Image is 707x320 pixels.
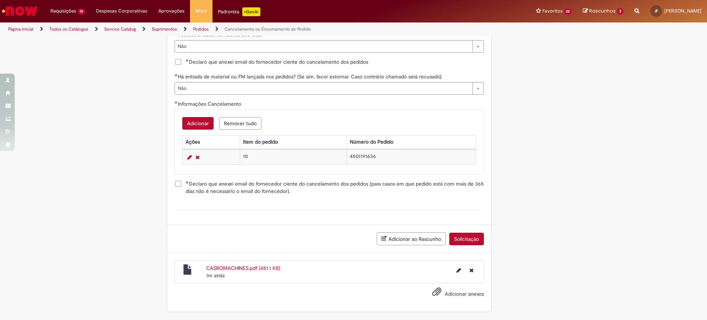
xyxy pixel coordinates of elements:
button: Adicionar anexos [430,285,443,302]
span: Despesas Corporativas [96,7,147,15]
a: Service Catalog [104,26,136,32]
span: Favoritos [542,7,563,15]
p: +GenAi [242,7,260,16]
button: Adicionar ao Rascunho [377,232,446,245]
span: 22 [564,8,572,15]
span: Declaro que anexei email do fornecedor ciente do cancelamento dos pedidos (para casos em que pedi... [186,180,484,195]
span: Não [178,82,469,94]
span: JF [654,8,658,13]
a: Remover linha 1 [194,153,201,162]
button: Remover todas as linhas de Informações Cancelamento [219,117,261,130]
a: Suprimentos [152,26,177,32]
span: Aprovações [158,7,184,15]
span: Obrigatório Preenchido [186,181,189,184]
img: ServiceNow [1,4,39,18]
span: Declaro que anexei email do fornecedor ciente do cancelamento dos pedidos [186,58,368,66]
span: [PERSON_NAME] [664,8,701,14]
td: 4501191636 [347,150,476,165]
span: Obrigatório Preenchido [186,59,189,62]
th: Ações [182,136,240,149]
span: Informações Cancelamento [178,101,243,107]
span: Rascunhos [589,7,616,14]
th: Item do pedido [240,136,347,149]
div: Padroniza [218,7,260,16]
a: Editar Linha 1 [186,153,194,162]
span: Obrigatório Preenchido [175,101,178,104]
span: 2 [617,8,623,15]
a: Rascunhos [583,8,623,15]
a: Todos os Catálogos [49,26,88,32]
a: Cancelamento ou Encerramento de Pedido [225,26,311,32]
span: Adicionar anexos [445,291,484,298]
button: Solicitação [449,233,484,245]
a: Pedidos [193,26,209,32]
span: Há entrada de material ou FM lançada nos pedidos? (Se sim, favor estornar. Caso contrário chamado... [178,73,443,80]
button: Adicionar uma linha para Informações Cancelamento [182,117,214,130]
span: Obrigatório Preenchido [175,74,178,77]
time: 30/09/2025 10:10:53 [206,272,225,279]
ul: Trilhas de página [6,22,466,36]
td: 10 [240,150,347,165]
span: 19 [78,8,85,15]
button: Excluir CASROMACHINES.pdf [465,264,478,276]
span: Requisições [50,7,76,15]
span: 1m atrás [206,272,225,279]
button: Editar nome de arquivo CASROMACHINES.pdf [452,264,465,276]
th: Número do Pedido [347,136,476,149]
span: More [196,7,207,15]
a: Página inicial [8,26,34,32]
a: CASROMACHINES.pdf (451.1 KB) [206,265,280,271]
span: Não [178,41,469,52]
